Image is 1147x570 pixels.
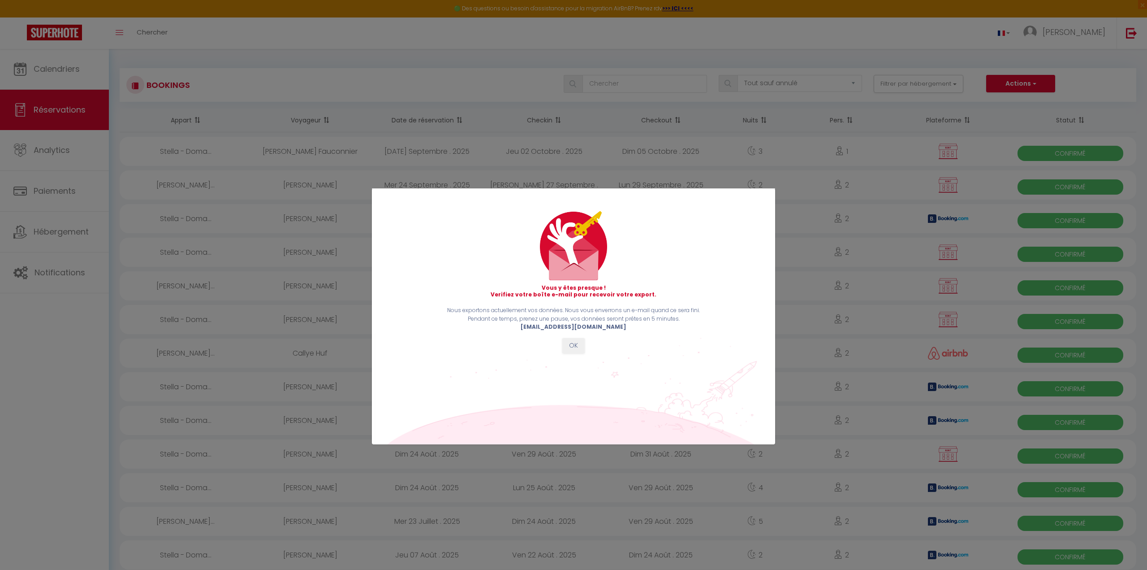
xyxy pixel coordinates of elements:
p: Pendant ce temps, prenez une pause, vos données seront prêtes en 5 minutes. [386,315,761,323]
b: [EMAIL_ADDRESS][DOMAIN_NAME] [521,323,626,331]
strong: Vous y êtes presque ! Verifiez votre boîte e-mail pour recevoir votre export. [491,284,656,298]
p: Nous exportons actuellement vos données. Nous vous enverrons un e-mail quand ce sera fini. [386,306,761,315]
img: mail [540,211,607,280]
button: OK [562,338,585,353]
